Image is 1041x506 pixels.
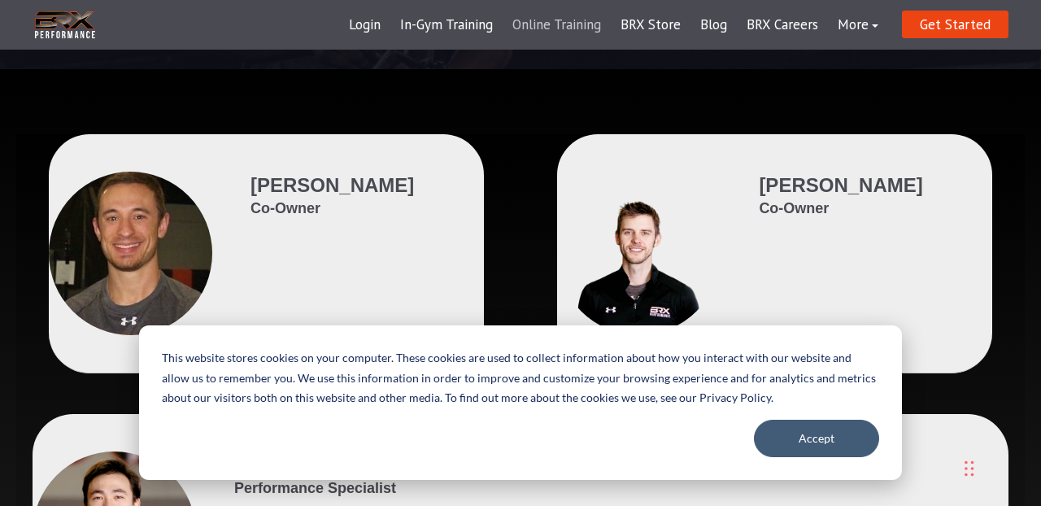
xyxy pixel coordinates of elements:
span: [PERSON_NAME] [250,174,414,196]
a: More [828,6,888,45]
a: Login [339,6,390,45]
img: BRX Transparent Logo-2 [33,8,98,41]
span: [PERSON_NAME] [759,174,922,196]
span: Performance Specialist [234,478,398,499]
a: Online Training [503,6,611,45]
a: In-Gym Training [390,6,503,45]
button: Accept [754,420,879,457]
iframe: Chat Widget [807,330,1041,506]
div: Cookie banner [139,325,902,480]
a: Get Started [902,11,1008,38]
span: Co-Owner [759,198,922,219]
div: Drag [965,444,974,493]
a: BRX Store [611,6,690,45]
p: This website stores cookies on your computer. These cookies are used to collect information about... [162,348,879,408]
a: Blog [690,6,737,45]
div: Navigation Menu [339,6,888,45]
a: BRX Careers [737,6,828,45]
span: Co-Owner [250,198,414,219]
